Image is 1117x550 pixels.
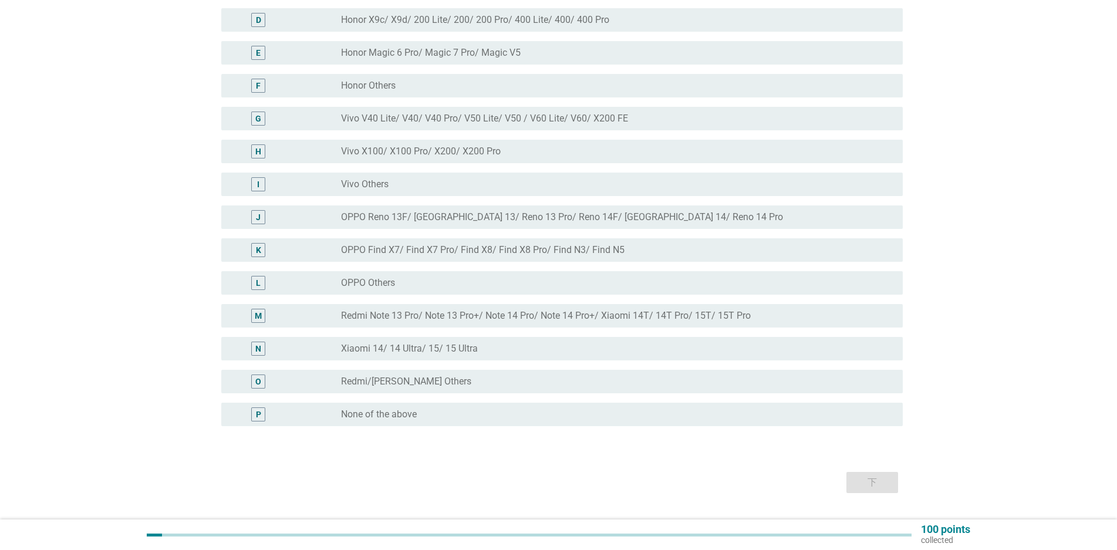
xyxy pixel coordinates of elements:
[256,244,261,257] div: K
[921,535,970,545] p: collected
[341,146,501,157] label: Vivo X100/ X100 Pro/ X200/ X200 Pro
[341,80,396,92] label: Honor Others
[341,14,609,26] label: Honor X9c/ X9d/ 200 Lite/ 200/ 200 Pro/ 400 Lite/ 400/ 400 Pro
[341,310,751,322] label: Redmi Note 13 Pro/ Note 13 Pro+/ Note 14 Pro/ Note 14 Pro+/ Xiaomi 14T/ 14T Pro/ 15T/ 15T Pro
[341,409,417,420] label: None of the above
[256,409,261,421] div: P
[256,277,261,289] div: L
[257,178,259,191] div: I
[256,14,261,26] div: D
[255,146,261,158] div: H
[255,310,262,322] div: M
[341,376,471,387] label: Redmi/[PERSON_NAME] Others
[341,244,625,256] label: OPPO Find X7/ Find X7 Pro/ Find X8/ Find X8 Pro/ Find N3/ Find N5
[256,211,261,224] div: J
[341,47,521,59] label: Honor Magic 6 Pro/ Magic 7 Pro/ Magic V5
[341,178,389,190] label: Vivo Others
[341,113,628,124] label: Vivo V40 Lite/ V40/ V40 Pro/ V50 Lite/ V50 / V60 Lite/ V60/ X200 FE
[255,343,261,355] div: N
[341,343,478,355] label: Xiaomi 14/ 14 Ultra/ 15/ 15 Ultra
[255,113,261,125] div: G
[255,376,261,388] div: O
[921,524,970,535] p: 100 points
[341,211,783,223] label: OPPO Reno 13F/ [GEOGRAPHIC_DATA] 13/ Reno 13 Pro/ Reno 14F/ [GEOGRAPHIC_DATA] 14/ Reno 14 Pro
[341,277,395,289] label: OPPO Others
[256,47,261,59] div: E
[256,80,261,92] div: F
